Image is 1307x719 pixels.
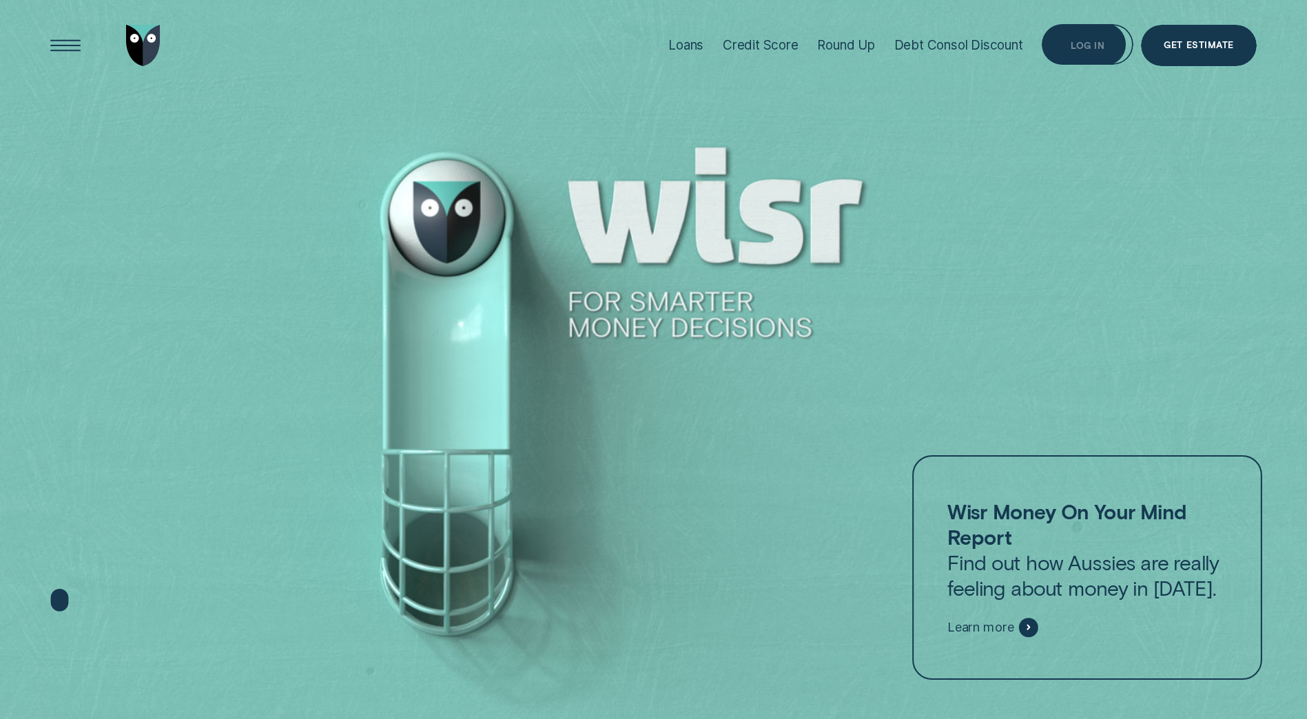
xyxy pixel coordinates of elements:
[947,499,1186,549] strong: Wisr Money On Your Mind Report
[45,25,86,66] button: Open Menu
[1141,25,1257,66] a: Get Estimate
[723,37,799,53] div: Credit Score
[947,620,1013,636] span: Learn more
[1042,24,1133,65] button: Log in
[668,37,703,53] div: Loans
[126,25,161,66] img: Wisr
[947,499,1226,601] p: Find out how Aussies are really feeling about money in [DATE].
[817,37,875,53] div: Round Up
[894,37,1023,53] div: Debt Consol Discount
[1071,41,1104,50] div: Log in
[912,455,1262,680] a: Wisr Money On Your Mind ReportFind out how Aussies are really feeling about money in [DATE].Learn...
